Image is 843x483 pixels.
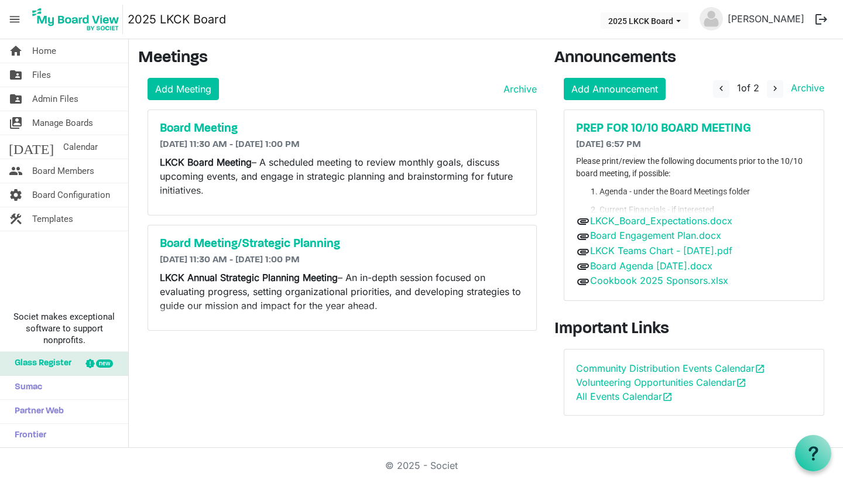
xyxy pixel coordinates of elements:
li: Agenda - under the Board Meetings folder [599,186,813,198]
h3: Announcements [554,49,834,68]
a: Community Distribution Events Calendaropen_in_new [576,362,765,374]
span: Sumac [9,376,42,399]
a: © 2025 - Societ [385,460,458,471]
a: Board Meeting/Strategic Planning [160,237,525,251]
a: Add Announcement [564,78,666,100]
span: of 2 [737,82,759,94]
a: Volunteering Opportunities Calendaropen_in_new [576,376,746,388]
a: My Board View Logo [29,5,128,34]
button: 2025 LKCK Board dropdownbutton [601,12,688,29]
a: All Events Calendaropen_in_new [576,390,673,402]
div: new [96,359,113,368]
span: Templates [32,207,73,231]
li: Current Financials - if interested [599,204,813,216]
h3: Important Links [554,320,834,340]
a: Board Meeting [160,122,525,136]
p: Please print/review the following documents prior to the 10/10 board meeting, if possible: [576,155,813,180]
span: open_in_new [755,364,765,374]
span: Admin Files [32,87,78,111]
a: Cookbook 2025 Sponsors.xlsx [590,275,728,286]
p: – A scheduled meeting to review monthly goals, discuss upcoming events, and engage in strategic p... [160,155,525,197]
strong: LKCK Annual Strategic Planning Meeting [160,272,338,283]
span: attachment [576,229,590,244]
button: navigate_before [713,80,729,98]
span: construction [9,207,23,231]
span: Glass Register [9,352,71,375]
span: 1 [737,82,741,94]
h6: [DATE] 11:30 AM - [DATE] 1:00 PM [160,139,525,150]
span: [DATE] [9,135,54,159]
p: – An in-depth session focused on evaluating progress, setting organizational priorities, and deve... [160,270,525,313]
span: menu [4,8,26,30]
span: navigate_next [770,83,780,94]
a: Archive [499,82,537,96]
span: Partner Web [9,400,64,423]
span: [DATE] 6:57 PM [576,140,641,149]
span: home [9,39,23,63]
a: Archive [786,82,824,94]
span: folder_shared [9,63,23,87]
img: My Board View Logo [29,5,123,34]
a: 2025 LKCK Board [128,8,226,31]
span: Files [32,63,51,87]
span: people [9,159,23,183]
span: attachment [576,275,590,289]
a: LKCK Teams Chart - [DATE].pdf [590,245,732,256]
span: Calendar [63,135,98,159]
span: open_in_new [662,392,673,402]
a: Board Agenda [DATE].docx [590,260,712,272]
span: Manage Boards [32,111,93,135]
button: navigate_next [767,80,783,98]
span: settings [9,183,23,207]
span: attachment [576,245,590,259]
strong: LKCK Board Meeting [160,156,252,168]
a: Board Engagement Plan.docx [590,229,721,241]
span: attachment [576,259,590,273]
a: PREP FOR 10/10 BOARD MEETING [576,122,813,136]
a: LKCK_Board_Expectations.docx [590,215,732,227]
span: folder_shared [9,87,23,111]
span: Board Members [32,159,94,183]
a: [PERSON_NAME] [723,7,809,30]
span: Home [32,39,56,63]
span: Frontier [9,424,46,447]
span: navigate_before [716,83,727,94]
span: Board Configuration [32,183,110,207]
span: attachment [576,214,590,228]
span: switch_account [9,111,23,135]
img: no-profile-picture.svg [700,7,723,30]
a: Add Meeting [148,78,219,100]
button: logout [809,7,834,32]
span: Societ makes exceptional software to support nonprofits. [5,311,123,346]
span: open_in_new [736,378,746,388]
h6: [DATE] 11:30 AM - [DATE] 1:00 PM [160,255,525,266]
h3: Meetings [138,49,537,68]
